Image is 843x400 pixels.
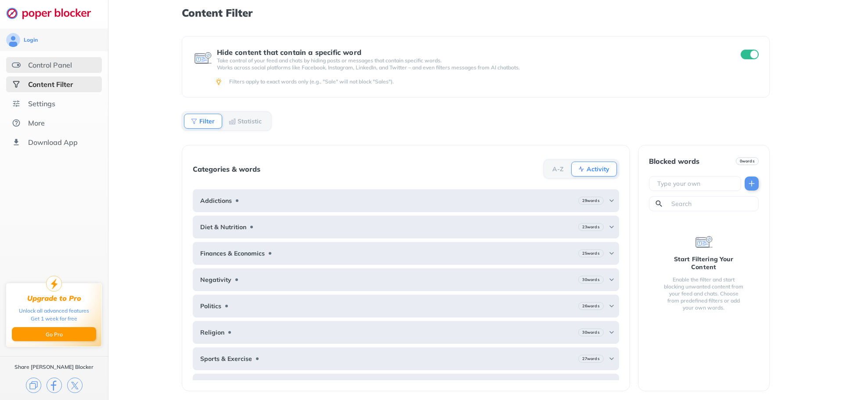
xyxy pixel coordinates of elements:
p: Works across social platforms like Facebook, Instagram, LinkedIn, and Twitter – and even filters ... [217,64,724,71]
img: social-selected.svg [12,80,21,89]
b: 26 words [582,303,599,309]
img: settings.svg [12,99,21,108]
div: Get 1 week for free [31,315,77,323]
div: More [28,119,45,127]
div: Filters apply to exact words only (e.g., "Sale" will not block "Sales"). [229,78,757,85]
b: Negativity [200,276,231,283]
img: logo-webpage.svg [6,7,101,19]
b: 23 words [582,224,599,230]
div: Share [PERSON_NAME] Blocker [14,364,94,371]
b: Finances & Economics [200,250,265,257]
div: Login [24,36,38,43]
div: Upgrade to Pro [27,294,81,303]
div: Start Filtering Your Content [663,255,745,271]
b: Filter [199,119,215,124]
b: Activity [587,166,609,172]
div: Enable the filter and start blocking unwanted content from your feed and chats. Choose from prede... [663,276,745,311]
b: 29 words [582,198,599,204]
img: Filter [191,118,198,125]
img: Statistic [229,118,236,125]
div: Download App [28,138,78,147]
img: download-app.svg [12,138,21,147]
h1: Content Filter [182,7,769,18]
img: x.svg [67,378,83,393]
b: Sports & Exercise [200,355,252,362]
b: 27 words [582,356,599,362]
div: Hide content that contain a specific word [217,48,724,56]
img: facebook.svg [47,378,62,393]
p: Take control of your feed and chats by hiding posts or messages that contain specific words. [217,57,724,64]
b: A-Z [552,166,564,172]
img: upgrade-to-pro.svg [46,276,62,292]
b: Religion [200,329,224,336]
div: Categories & words [193,165,260,173]
b: Statistic [238,119,262,124]
input: Search [670,199,755,208]
b: Politics [200,303,221,310]
img: Activity [578,166,585,173]
div: Settings [28,99,55,108]
div: Content Filter [28,80,73,89]
b: 0 words [740,158,755,164]
img: copy.svg [26,378,41,393]
b: 25 words [582,250,599,256]
img: about.svg [12,119,21,127]
div: Control Panel [28,61,72,69]
b: 30 words [582,277,599,283]
button: Go Pro [12,327,96,341]
img: features.svg [12,61,21,69]
div: Unlock all advanced features [19,307,89,315]
b: Addictions [200,197,232,204]
b: 30 words [582,329,599,335]
div: Blocked words [649,157,699,165]
b: Diet & Nutrition [200,223,246,231]
img: avatar.svg [6,33,20,47]
input: Type your own [656,179,737,188]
